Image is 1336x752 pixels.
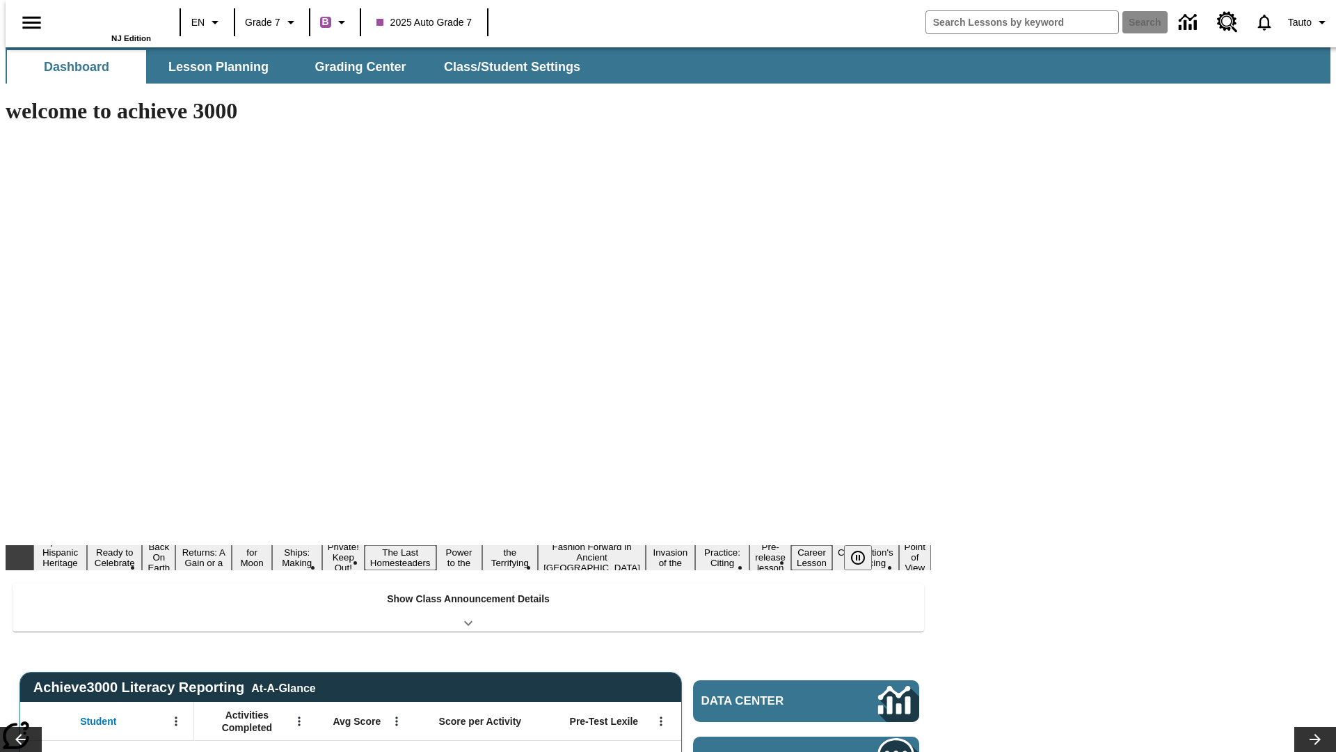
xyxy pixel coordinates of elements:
span: Student [80,715,116,728]
button: Grade: Grade 7, Select a grade [239,10,305,35]
div: Show Class Announcement Details [13,583,924,632]
a: Data Center [1170,3,1209,42]
div: At-A-Glance [251,680,315,695]
span: Tauto [1288,15,1312,30]
span: Grading Center [315,59,406,75]
button: Slide 11 Fashion Forward in Ancient Rome [538,540,646,575]
button: Slide 10 Attack of the Terrifying Tomatoes [482,535,539,581]
button: Profile/Settings [1282,10,1336,35]
div: Pause [844,545,886,570]
span: Dashboard [44,59,109,75]
button: Slide 5 Time for Moon Rules? [232,535,271,581]
button: Lesson Planning [149,50,288,84]
span: Activities Completed [201,709,293,734]
a: Home [61,6,151,34]
button: Pause [844,545,872,570]
button: Open side menu [11,2,52,43]
span: Class/Student Settings [444,59,580,75]
a: Notifications [1246,4,1282,40]
span: Pre-Test Lexile [570,715,639,728]
span: Grade 7 [245,15,280,30]
p: Show Class Announcement Details [387,592,550,606]
button: Open Menu [651,711,671,732]
button: Slide 13 Mixed Practice: Citing Evidence [695,535,750,581]
button: Slide 14 Pre-release lesson [749,540,791,575]
button: Lesson carousel, Next [1294,727,1336,752]
div: SubNavbar [6,47,1330,84]
span: Data Center [701,694,832,708]
div: SubNavbar [6,50,593,84]
button: Slide 3 Back On Earth [142,540,175,575]
button: Slide 15 Career Lesson [791,545,832,570]
button: Slide 2 Get Ready to Celebrate Juneteenth! [87,535,142,581]
button: Grading Center [291,50,430,84]
a: Data Center [693,680,919,722]
span: Avg Score [333,715,381,728]
div: Home [61,5,151,42]
button: Slide 12 The Invasion of the Free CD [646,535,695,581]
button: Open Menu [166,711,186,732]
span: Lesson Planning [168,59,269,75]
button: Slide 6 Cruise Ships: Making Waves [272,535,322,581]
a: Resource Center, Will open in new tab [1209,3,1246,41]
button: Slide 8 The Last Homesteaders [365,545,436,570]
button: Class/Student Settings [433,50,591,84]
button: Slide 16 The Constitution's Balancing Act [832,535,899,581]
button: Open Menu [386,711,407,732]
button: Open Menu [289,711,310,732]
span: Score per Activity [439,715,522,728]
span: 2025 Auto Grade 7 [376,15,472,30]
span: EN [191,15,205,30]
button: Slide 9 Solar Power to the People [436,535,482,581]
button: Slide 4 Free Returns: A Gain or a Drain? [175,535,232,581]
button: Boost Class color is purple. Change class color [315,10,356,35]
button: Slide 7 Private! Keep Out! [322,540,365,575]
span: B [322,13,329,31]
button: Dashboard [7,50,146,84]
input: search field [926,11,1118,33]
span: Achieve3000 Literacy Reporting [33,680,316,696]
button: Language: EN, Select a language [185,10,230,35]
h1: welcome to achieve 3000 [6,98,931,124]
button: Slide 17 Point of View [899,540,931,575]
button: Slide 1 ¡Viva Hispanic Heritage Month! [33,535,87,581]
span: NJ Edition [111,34,151,42]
